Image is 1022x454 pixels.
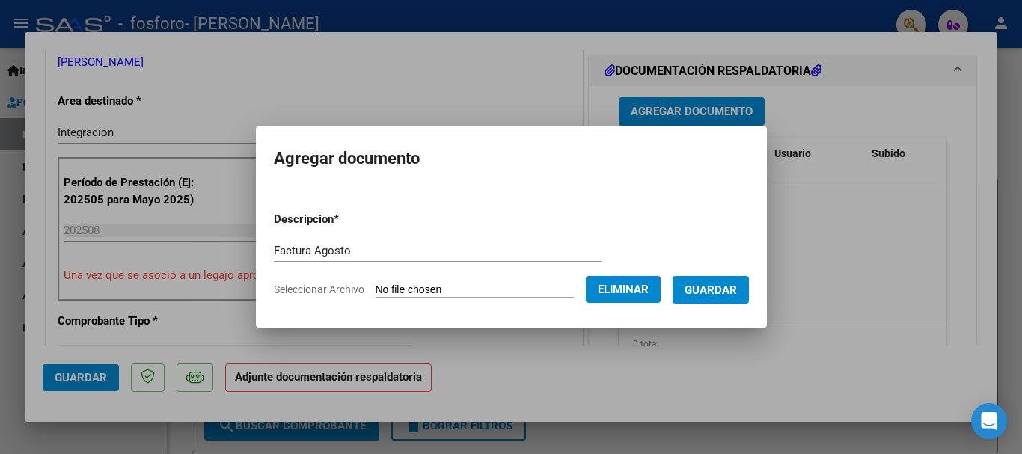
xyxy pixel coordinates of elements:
button: Eliminar [586,276,661,303]
span: Guardar [685,283,737,297]
button: Guardar [673,276,749,304]
h2: Agregar documento [274,144,749,173]
p: Descripcion [274,211,417,228]
span: Seleccionar Archivo [274,283,364,295]
div: Open Intercom Messenger [971,403,1007,439]
span: Eliminar [598,283,649,296]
